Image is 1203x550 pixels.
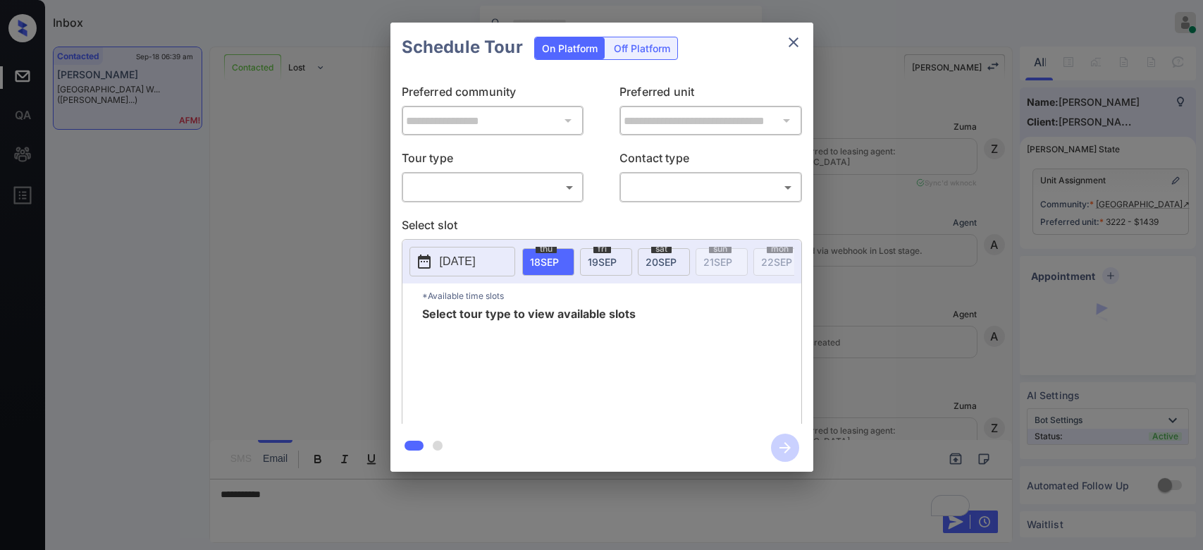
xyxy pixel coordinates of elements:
p: Preferred unit [619,83,802,106]
p: Select slot [402,216,802,239]
p: Tour type [402,149,584,172]
div: date-select [580,248,632,276]
button: close [779,28,808,56]
span: fri [593,245,611,253]
span: Select tour type to view available slots [422,308,636,421]
div: date-select [638,248,690,276]
p: *Available time slots [422,283,801,308]
p: Preferred community [402,83,584,106]
span: 20 SEP [646,256,677,268]
span: thu [536,245,557,253]
p: [DATE] [440,253,476,270]
h2: Schedule Tour [390,23,534,72]
p: Contact type [619,149,802,172]
button: [DATE] [409,247,515,276]
span: 19 SEP [588,256,617,268]
div: date-select [522,248,574,276]
span: 18 SEP [530,256,559,268]
span: sat [651,245,672,253]
div: On Platform [535,37,605,59]
div: Off Platform [607,37,677,59]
